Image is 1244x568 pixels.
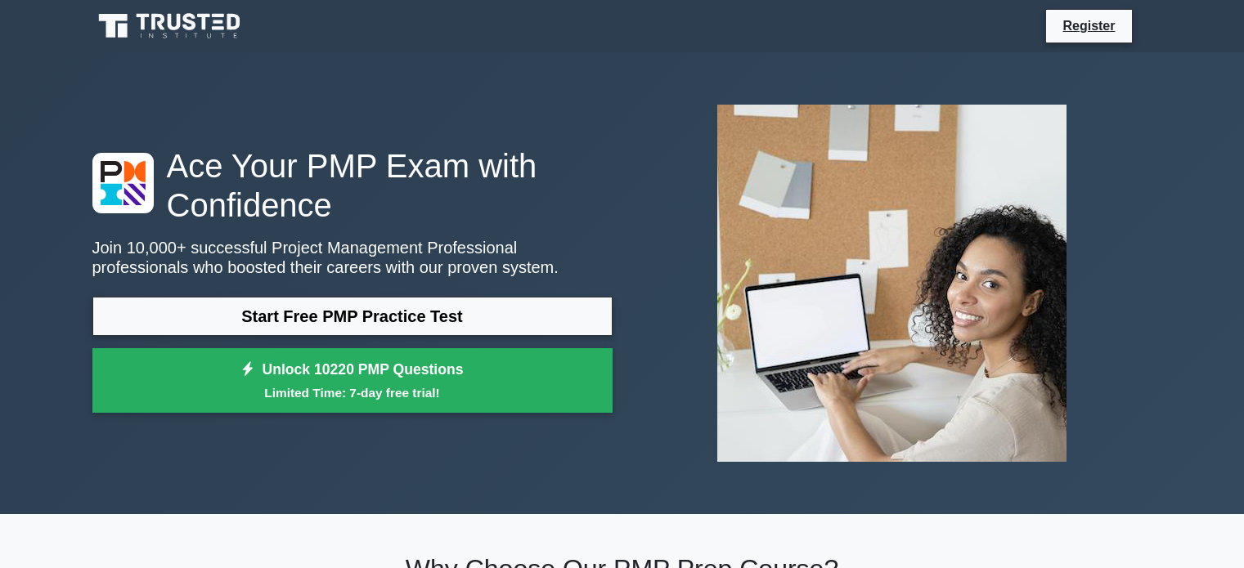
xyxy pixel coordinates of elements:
[92,297,613,336] a: Start Free PMP Practice Test
[92,348,613,414] a: Unlock 10220 PMP QuestionsLimited Time: 7-day free trial!
[92,238,613,277] p: Join 10,000+ successful Project Management Professional professionals who boosted their careers w...
[1053,16,1125,36] a: Register
[113,383,592,402] small: Limited Time: 7-day free trial!
[92,146,613,225] h1: Ace Your PMP Exam with Confidence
